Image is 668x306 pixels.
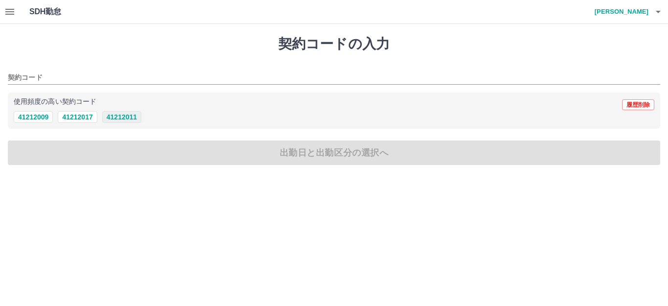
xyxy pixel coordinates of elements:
[622,99,654,110] button: 履歴削除
[58,111,97,123] button: 41212017
[14,111,53,123] button: 41212009
[102,111,141,123] button: 41212011
[14,98,96,105] p: 使用頻度の高い契約コード
[8,36,660,52] h1: 契約コードの入力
